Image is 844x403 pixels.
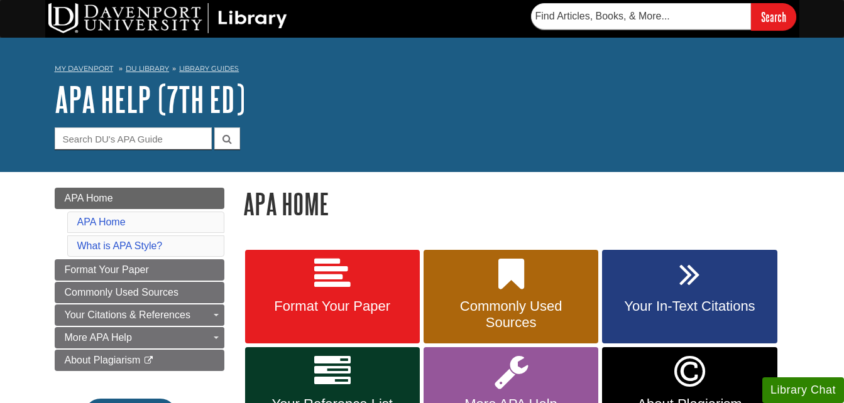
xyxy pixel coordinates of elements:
span: Format Your Paper [255,298,410,314]
span: About Plagiarism [65,355,141,365]
span: Format Your Paper [65,264,149,275]
h1: APA Home [243,188,790,220]
a: APA Home [55,188,224,209]
a: Commonly Used Sources [55,282,224,303]
a: My Davenport [55,63,113,74]
i: This link opens in a new window [143,357,154,365]
a: DU Library [126,64,169,73]
a: APA Home [77,217,126,227]
a: Commonly Used Sources [424,250,598,344]
a: Library Guides [179,64,239,73]
a: What is APA Style? [77,240,163,251]
input: Search DU's APA Guide [55,127,212,149]
img: DU Library [48,3,287,33]
span: APA Home [65,193,113,203]
input: Search [751,3,796,30]
a: About Plagiarism [55,350,224,371]
span: Commonly Used Sources [65,287,178,298]
a: Your In-Text Citations [602,250,777,344]
span: Your Citations & References [65,309,190,320]
span: Your In-Text Citations [611,298,767,314]
span: More APA Help [65,332,132,343]
span: Commonly Used Sources [433,298,589,331]
a: APA Help (7th Ed) [55,80,245,119]
a: More APA Help [55,327,224,348]
nav: breadcrumb [55,60,790,80]
a: Format Your Paper [245,250,420,344]
a: Your Citations & References [55,304,224,326]
a: Format Your Paper [55,259,224,281]
form: Searches DU Library's articles, books, and more [531,3,796,30]
input: Find Articles, Books, & More... [531,3,751,30]
button: Library Chat [762,377,844,403]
